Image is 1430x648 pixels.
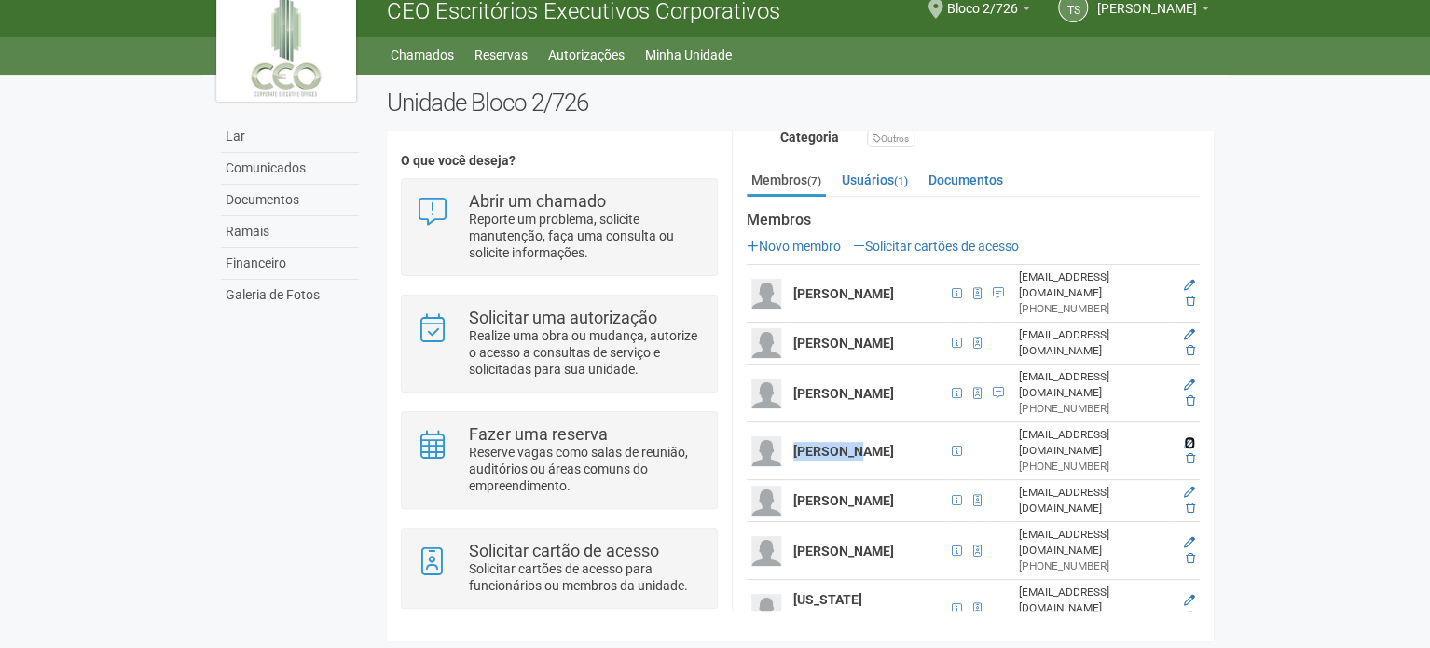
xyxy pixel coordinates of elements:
font: Membros [751,172,807,187]
a: Editar membro [1184,594,1195,607]
font: [PHONE_NUMBER] [1019,402,1109,415]
a: Excluir membro [1186,394,1195,407]
a: Minha Unidade [645,42,732,68]
a: Excluir membro [1186,452,1195,465]
font: Comunicados [226,160,306,175]
font: [PERSON_NAME] [793,493,894,508]
a: Fazer uma reserva Reserve vagas como salas de reunião, auditórios ou áreas comuns do empreendimento. [416,426,702,494]
font: Novo membro [759,239,841,254]
font: Lar [226,129,245,144]
a: Bloco 2/726 [947,4,1030,19]
font: Ramais [226,224,269,239]
font: Bloco 2/726 [947,1,1018,16]
font: TS [1066,4,1079,17]
a: Novo membro [747,239,841,254]
font: [EMAIL_ADDRESS][DOMAIN_NAME] [1019,428,1109,457]
font: [PHONE_NUMBER] [1019,460,1109,473]
font: Abrir um chamado [469,191,606,211]
a: Excluir membro [1186,552,1195,565]
font: Minha Unidade [645,48,732,62]
font: O que você deseja? [401,153,516,168]
font: [EMAIL_ADDRESS][DOMAIN_NAME] [1019,586,1109,614]
font: Realize uma obra ou mudança, autorize o acesso a consultas de serviço e solicitadas para sua unid... [469,328,697,377]
a: Solicitar cartão de acesso Solicitar cartões de acesso para funcionários ou membros da unidade. [416,543,702,594]
font: Financeiro [226,255,286,270]
font: Reserve vagas como salas de reunião, auditórios ou áreas comuns do empreendimento. [469,445,688,493]
a: Lar [221,121,359,153]
font: [EMAIL_ADDRESS][DOMAIN_NAME] [1019,486,1109,515]
a: Usuários(1) [837,166,913,194]
font: Membros [747,211,811,228]
font: [US_STATE][PERSON_NAME] [793,592,894,626]
font: [PERSON_NAME] [793,444,894,459]
font: Unidade Bloco 2/726 [387,89,588,117]
font: Solicitar cartões de acesso [865,239,1019,254]
img: user.png [751,279,781,309]
a: Galeria de Fotos [221,280,359,310]
font: [PHONE_NUMBER] [1019,302,1109,315]
font: Galeria de Fotos [226,287,320,302]
font: Solicitar cartão de acesso [469,541,659,560]
a: Chamados [391,42,454,68]
a: Ramais [221,216,359,248]
font: [PERSON_NAME] [793,336,894,351]
a: Autorizações [548,42,625,68]
font: Documentos [226,192,299,207]
font: (1) [894,174,908,187]
a: Membros(7) [747,166,826,197]
img: user.png [751,379,781,408]
font: Categoria [780,130,839,145]
font: Chamados [391,48,454,62]
a: Excluir membro [1186,295,1195,308]
font: Reporte um problema, solicite manutenção, faça uma consulta ou solicite informações. [469,212,674,260]
a: Reservas [474,42,528,68]
font: [PERSON_NAME] [1097,1,1197,16]
font: Solicitar uma autorização [469,308,657,327]
a: Editar membro [1184,379,1195,392]
a: Excluir membro [1186,502,1195,515]
font: Reservas [474,48,528,62]
a: Excluir membro [1186,344,1195,357]
font: [PHONE_NUMBER] [1019,559,1109,572]
a: Comunicados [221,153,359,185]
font: Outros [881,133,909,144]
font: [EMAIL_ADDRESS][DOMAIN_NAME] [1019,370,1109,399]
a: Abrir um chamado Reporte um problema, solicite manutenção, faça uma consulta ou solicite informaç... [416,193,702,261]
font: [PERSON_NAME] [793,544,894,558]
img: user.png [751,486,781,516]
a: Editar membro [1184,436,1195,449]
a: Documentos [221,185,359,216]
img: user.png [751,328,781,358]
font: [PERSON_NAME] [793,386,894,401]
font: [EMAIL_ADDRESS][DOMAIN_NAME] [1019,328,1109,357]
font: Documentos [928,172,1003,187]
a: Editar membro [1184,328,1195,341]
font: Solicitar cartões de acesso para funcionários ou membros da unidade. [469,561,688,593]
img: user.png [751,436,781,466]
a: Editar membro [1184,536,1195,549]
font: (7) [807,174,821,187]
font: [EMAIL_ADDRESS][DOMAIN_NAME] [1019,528,1109,557]
font: Fazer uma reserva [469,424,608,444]
a: Documentos [924,166,1008,194]
font: [PERSON_NAME] [793,286,894,301]
a: Editar membro [1184,486,1195,499]
a: Editar membro [1184,279,1195,292]
font: [EMAIL_ADDRESS][DOMAIN_NAME] [1019,270,1109,299]
font: Usuários [842,172,894,187]
img: user.png [751,536,781,566]
a: Solicitar uma autorização Realize uma obra ou mudança, autorize o acesso a consultas de serviço e... [416,310,702,378]
font: Autorizações [548,48,625,62]
a: Financeiro [221,248,359,280]
a: Solicitar cartões de acesso [853,239,1019,254]
img: user.png [751,594,781,624]
a: [PERSON_NAME] [1097,4,1209,19]
a: Excluir membro [1186,610,1195,623]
